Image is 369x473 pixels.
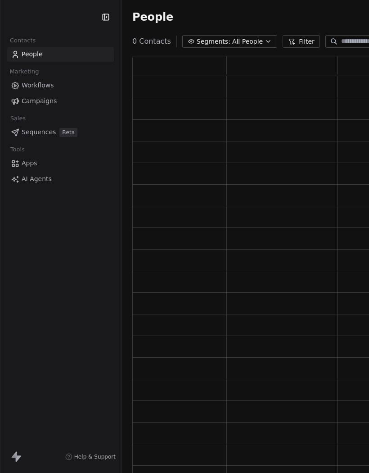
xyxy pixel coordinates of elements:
a: SequencesBeta [7,125,114,140]
a: Campaigns [7,94,114,109]
a: AI Agents [7,172,114,186]
button: Filter [283,35,320,48]
span: Sequences [22,127,56,137]
a: Workflows [7,78,114,93]
span: Contacts [6,34,40,47]
a: Apps [7,156,114,171]
span: Workflows [22,81,54,90]
span: 0 Contacts [132,36,171,47]
span: All People [232,37,263,46]
span: People [132,10,173,24]
a: People [7,47,114,62]
span: Marketing [6,65,43,78]
span: Beta [59,128,77,137]
a: Help & Support [65,453,116,460]
span: Help & Support [74,453,116,460]
span: Campaigns [22,96,57,106]
span: AI Agents [22,174,52,184]
span: Tools [6,143,28,156]
span: People [22,50,43,59]
span: Apps [22,159,37,168]
span: Segments: [197,37,230,46]
span: Sales [6,112,30,125]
